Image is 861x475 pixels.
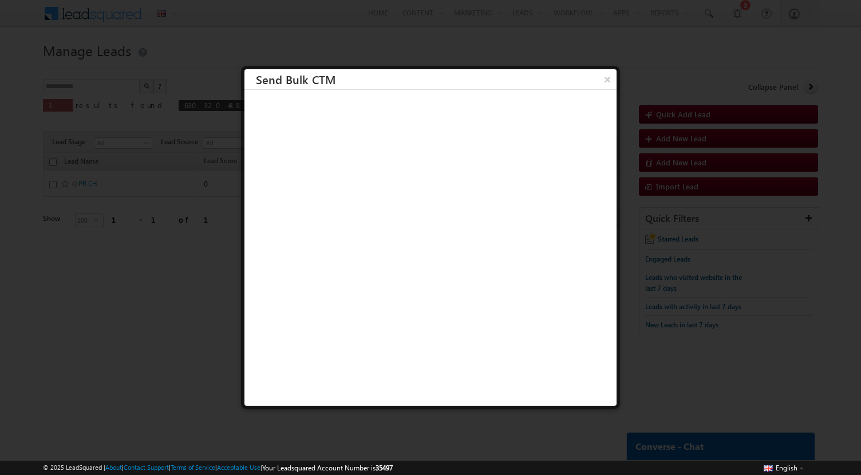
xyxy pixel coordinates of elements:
[217,464,260,471] a: Acceptable Use
[761,461,807,474] button: English
[105,464,122,471] a: About
[598,69,617,89] button: ×
[776,464,797,472] span: English
[376,464,393,472] span: 35497
[171,464,215,471] a: Terms of Service
[262,464,393,472] span: Your Leadsquared Account Number is
[256,69,617,89] h3: Send Bulk CTM
[124,464,169,471] a: Contact Support
[43,462,393,473] span: © 2025 LeadSquared | | | | |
